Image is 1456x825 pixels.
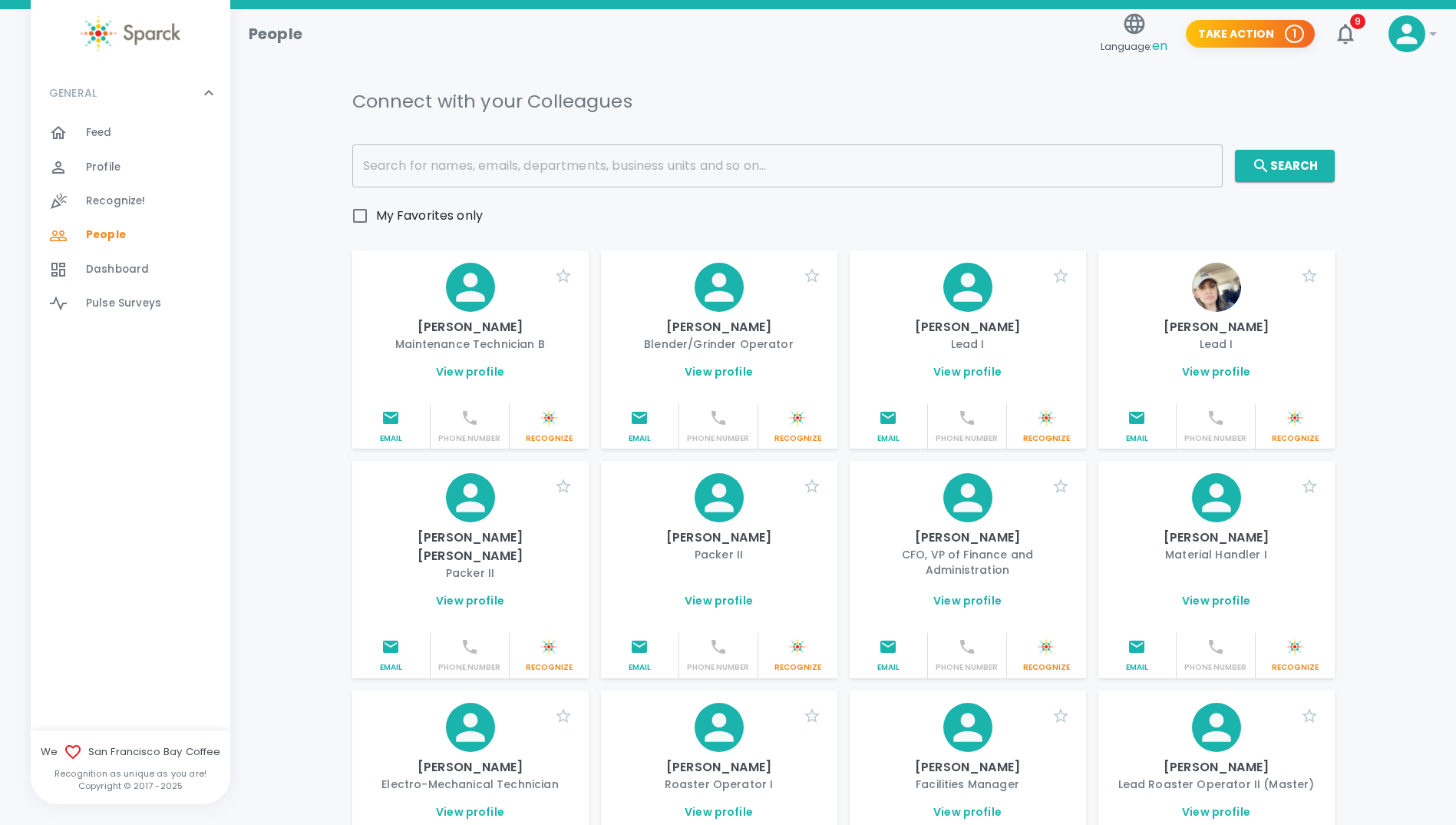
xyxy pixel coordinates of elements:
p: [PERSON_NAME] [365,318,576,336]
a: View profile [933,804,1002,820]
p: [PERSON_NAME] [862,318,1074,336]
span: Dashboard [86,262,149,277]
p: Copyright © 2017 - 2025 [31,780,230,792]
button: Sparck logo whiteRecognize [1007,633,1086,678]
p: Blender/Grinder Operator [613,336,825,352]
a: Profile [31,151,230,184]
button: Email [1098,633,1177,678]
a: People [31,218,230,252]
a: View profile [685,593,753,608]
p: GENERAL [49,85,97,101]
p: [PERSON_NAME] [613,318,825,336]
img: Sparck logo white [1037,409,1055,427]
p: Recognition as unique as you are! [31,767,230,780]
p: 1 [1293,26,1296,41]
button: 9 [1327,15,1364,52]
button: Sparck logo whiteRecognize [510,404,589,449]
a: View profile [1182,804,1250,820]
a: View profile [436,804,504,820]
p: Email [607,662,673,673]
p: Roaster Operator I [613,777,825,792]
a: Pulse Surveys [31,287,230,320]
p: [PERSON_NAME] [1111,528,1322,547]
button: Email [352,633,431,678]
a: View profile [685,804,753,820]
p: [PERSON_NAME] [1111,758,1322,777]
p: Lead I [1111,336,1322,352]
p: [PERSON_NAME] [PERSON_NAME] [365,528,576,565]
button: Sparck logo whiteRecognize [758,633,837,678]
button: Sparck logo whiteRecognize [1007,404,1086,449]
p: Email [856,662,922,673]
h1: People [249,22,302,46]
p: [PERSON_NAME] [862,528,1074,547]
p: [PERSON_NAME] [862,758,1074,777]
img: Sparck logo [81,15,180,51]
a: Sparck logo [31,15,230,51]
p: CFO, VP of Finance and Administration [862,547,1074,578]
p: Electro-Mechanical Technician [365,777,576,792]
p: Email [1104,433,1170,444]
p: Email [358,433,424,444]
p: [PERSON_NAME] [613,528,825,547]
a: View profile [685,364,753,379]
p: Email [856,433,922,444]
button: Email [601,404,680,449]
p: Recognize [764,433,831,444]
a: View profile [436,364,504,379]
span: Pulse Surveys [86,296,161,311]
p: Lead Roaster Operator II (Master) [1111,777,1322,792]
img: Sparck logo white [540,638,558,656]
span: Recognize! [86,194,146,209]
div: Feed [31,116,230,150]
img: Sparck logo white [1037,638,1055,656]
div: Recognize! [31,184,230,218]
button: Sparck logo whiteRecognize [1256,633,1335,678]
input: Search for names, emails, departments, business units and so on... [352,144,1223,187]
img: Picture of Adriana [1192,263,1241,312]
p: Email [1104,662,1170,673]
a: View profile [933,593,1002,608]
img: Sparck logo white [540,409,558,427]
button: Email [1098,404,1177,449]
p: Recognize [1013,433,1080,444]
span: We San Francisco Bay Coffee [31,743,230,761]
img: Sparck logo white [1286,638,1304,656]
button: Take Action 1 [1186,20,1315,48]
div: GENERAL [31,70,230,116]
p: Facilities Manager [862,777,1074,792]
p: [PERSON_NAME] [365,758,576,777]
a: View profile [1182,593,1250,608]
p: [PERSON_NAME] [613,758,825,777]
p: Lead I [862,336,1074,352]
p: Email [358,662,424,673]
button: Sparck logo whiteRecognize [510,633,589,678]
p: Recognize [764,662,831,673]
button: Sparck logo whiteRecognize [758,404,837,449]
p: Email [607,433,673,444]
a: Dashboard [31,253,230,287]
p: Maintenance Technician B [365,336,576,352]
p: Recognize [1262,433,1329,444]
img: Sparck logo white [1286,409,1304,427]
span: en [1152,37,1167,55]
button: Email [352,404,431,449]
p: Recognize [1262,662,1329,673]
button: Sparck logo whiteRecognize [1256,404,1335,449]
span: My Favorites only [376,207,484,225]
span: 9 [1350,14,1365,29]
h5: Connect with your Colleagues [352,89,632,114]
button: Language:en [1094,7,1174,61]
p: Packer II [613,547,825,562]
img: Sparck logo white [788,409,807,427]
span: Feed [86,125,112,141]
a: View profile [933,364,1002,379]
div: GENERAL [31,116,230,326]
p: Recognize [1013,662,1080,673]
span: People [86,227,126,243]
button: Email [850,404,929,449]
button: Search [1235,150,1335,182]
p: Recognize [516,433,583,444]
